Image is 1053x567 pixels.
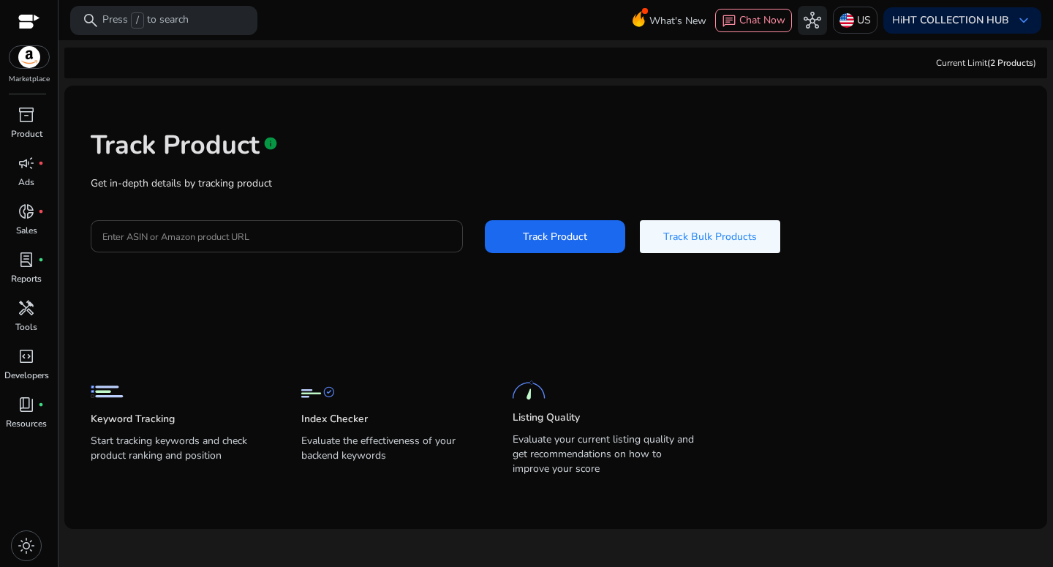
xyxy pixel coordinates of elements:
span: handyman [18,299,35,317]
p: Reports [11,272,42,285]
span: fiber_manual_record [38,257,44,263]
span: What's New [649,8,706,34]
span: search [82,12,99,29]
span: fiber_manual_record [38,160,44,166]
p: Evaluate the effectiveness of your backend keywords [301,434,483,475]
p: Listing Quality [513,410,580,425]
span: code_blocks [18,348,35,365]
span: fiber_manual_record [38,402,44,408]
span: fiber_manual_record [38,209,44,214]
span: hub [804,12,821,29]
h1: Track Product [91,129,260,161]
span: (2 Products [987,57,1033,69]
span: / [131,12,144,29]
div: Current Limit ) [936,56,1036,70]
button: hub [798,6,827,35]
p: Developers [4,369,49,382]
span: inventory_2 [18,106,35,124]
p: Get in-depth details by tracking product [91,176,1021,191]
img: Index Checker [301,375,334,408]
button: chatChat Now [715,9,792,32]
p: Resources [6,417,47,430]
span: chat [722,14,736,29]
p: Product [11,127,42,140]
p: US [857,7,871,33]
button: Track Product [485,220,625,253]
p: Evaluate your current listing quality and get recommendations on how to improve your score [513,432,694,476]
p: Ads [18,176,34,189]
p: Tools [15,320,37,334]
span: campaign [18,154,35,172]
p: Keyword Tracking [91,412,175,427]
img: us.svg [839,13,854,28]
p: Marketplace [9,74,50,85]
p: Start tracking keywords and check product ranking and position [91,434,272,475]
img: Keyword Tracking [91,375,124,408]
button: Track Bulk Products [640,220,780,253]
span: info [263,136,278,151]
span: light_mode [18,537,35,555]
span: Track Bulk Products [663,229,757,244]
b: HT COLLECTION HUB [902,13,1009,27]
p: Sales [16,224,37,237]
img: amazon.svg [10,46,49,68]
p: Index Checker [301,412,368,427]
span: Track Product [523,229,587,244]
img: Listing Quality [513,374,546,407]
span: Chat Now [739,13,785,27]
span: donut_small [18,203,35,220]
p: Hi [892,15,1009,26]
span: book_4 [18,396,35,413]
span: lab_profile [18,251,35,269]
p: Press to search [102,12,189,29]
span: keyboard_arrow_down [1015,12,1033,29]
